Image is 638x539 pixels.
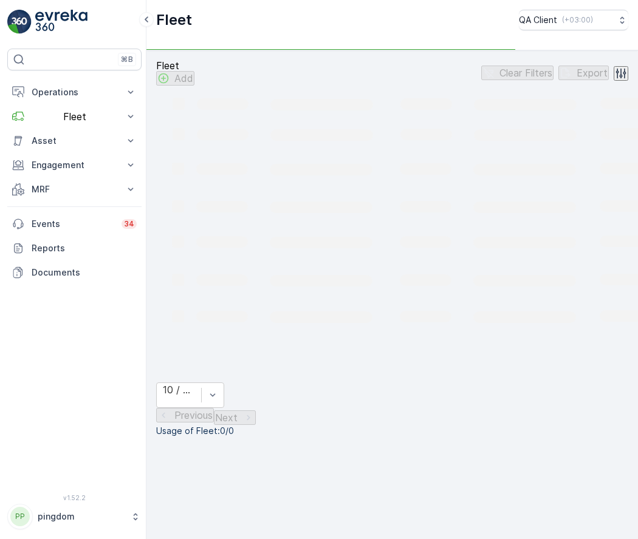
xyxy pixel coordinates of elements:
p: Fleet [32,111,117,122]
p: QA Client [519,14,557,26]
button: Operations [7,80,142,104]
p: Previous [174,410,213,421]
img: logo [7,10,32,34]
p: Operations [32,86,117,98]
div: PP [10,507,30,526]
p: Reports [32,242,137,254]
p: Fleet [156,10,192,30]
p: Clear Filters [499,67,552,78]
p: pingdom [38,510,125,523]
img: logo_light-DOdMpM7g.png [35,10,87,34]
p: MRF [32,183,117,195]
p: Fleet [156,60,194,71]
a: Events34 [7,212,142,236]
a: Reports [7,236,142,260]
p: Engagement [32,159,117,171]
p: Next [215,412,238,423]
p: Export [577,67,608,78]
button: Asset [7,129,142,153]
p: ( +03:00 ) [562,15,593,25]
button: Clear Filters [481,66,554,80]
button: Add [156,71,194,86]
p: Asset [32,135,117,147]
button: Next [214,410,256,425]
button: Previous [156,408,214,422]
p: 34 [124,219,134,229]
a: Documents [7,260,142,285]
span: v 1.52.2 [7,494,142,501]
button: Engagement [7,153,142,177]
p: Add [174,73,193,84]
button: MRF [7,177,142,202]
button: Export [558,66,609,80]
div: 10 / Page [163,384,195,395]
p: ⌘B [121,55,133,64]
p: Usage of Fleet : 0/0 [156,425,628,437]
button: Fleet [7,104,142,129]
p: Documents [32,266,137,279]
p: Events [32,218,114,230]
button: PPpingdom [7,504,142,529]
button: QA Client(+03:00) [519,10,628,30]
